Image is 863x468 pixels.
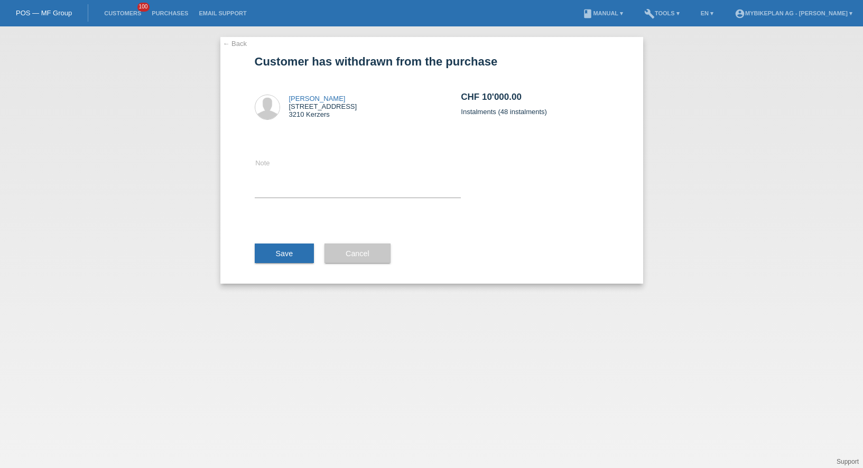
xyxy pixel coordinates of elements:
a: bookManual ▾ [577,10,628,16]
a: Support [837,458,859,465]
a: Email Support [193,10,252,16]
a: Customers [99,10,146,16]
div: [STREET_ADDRESS] 3210 Kerzers [289,95,357,118]
i: build [644,8,655,19]
button: Save [255,244,314,264]
a: buildTools ▾ [639,10,685,16]
span: Save [276,249,293,258]
h2: CHF 10'000.00 [461,92,608,108]
a: POS — MF Group [16,9,72,17]
a: Purchases [146,10,193,16]
div: Instalments (48 instalments) [461,73,608,134]
h1: Customer has withdrawn from the purchase [255,55,609,68]
a: account_circleMybikeplan AG - [PERSON_NAME] ▾ [729,10,858,16]
a: [PERSON_NAME] [289,95,346,102]
span: 100 [137,3,150,12]
i: book [582,8,593,19]
a: ← Back [223,40,247,48]
button: Cancel [324,244,391,264]
a: EN ▾ [695,10,719,16]
i: account_circle [735,8,745,19]
span: Cancel [346,249,369,258]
